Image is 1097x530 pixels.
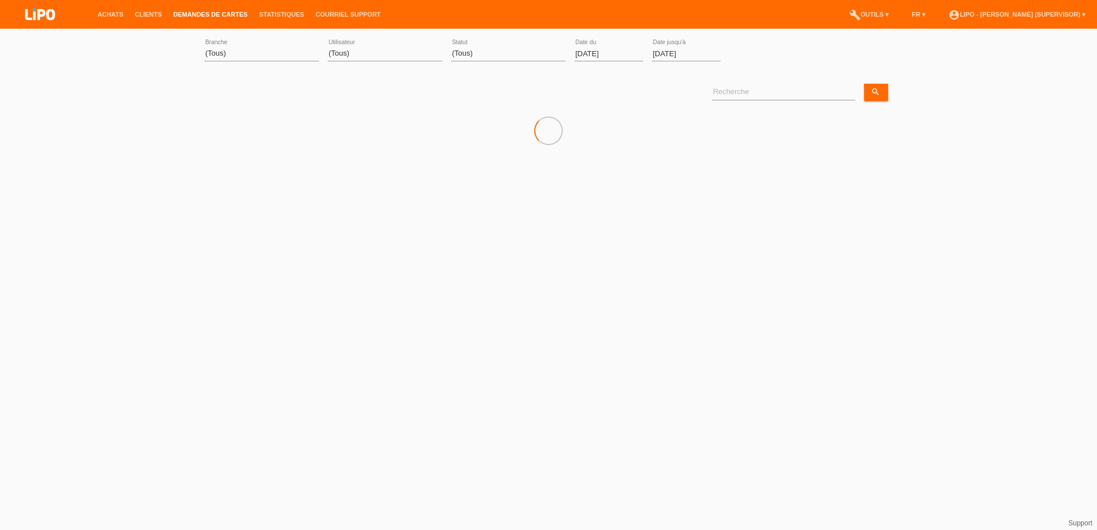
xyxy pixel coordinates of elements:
[168,11,254,18] a: Demandes de cartes
[871,87,880,96] i: search
[948,9,960,21] i: account_circle
[11,24,69,32] a: LIPO pay
[129,11,168,18] a: Clients
[92,11,129,18] a: Achats
[843,11,894,18] a: buildOutils ▾
[1068,519,1092,527] a: Support
[310,11,386,18] a: Courriel Support
[254,11,310,18] a: Statistiques
[849,9,861,21] i: build
[864,84,888,101] a: search
[943,11,1091,18] a: account_circleLIPO - [PERSON_NAME] (Supervisor) ▾
[906,11,931,18] a: FR ▾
